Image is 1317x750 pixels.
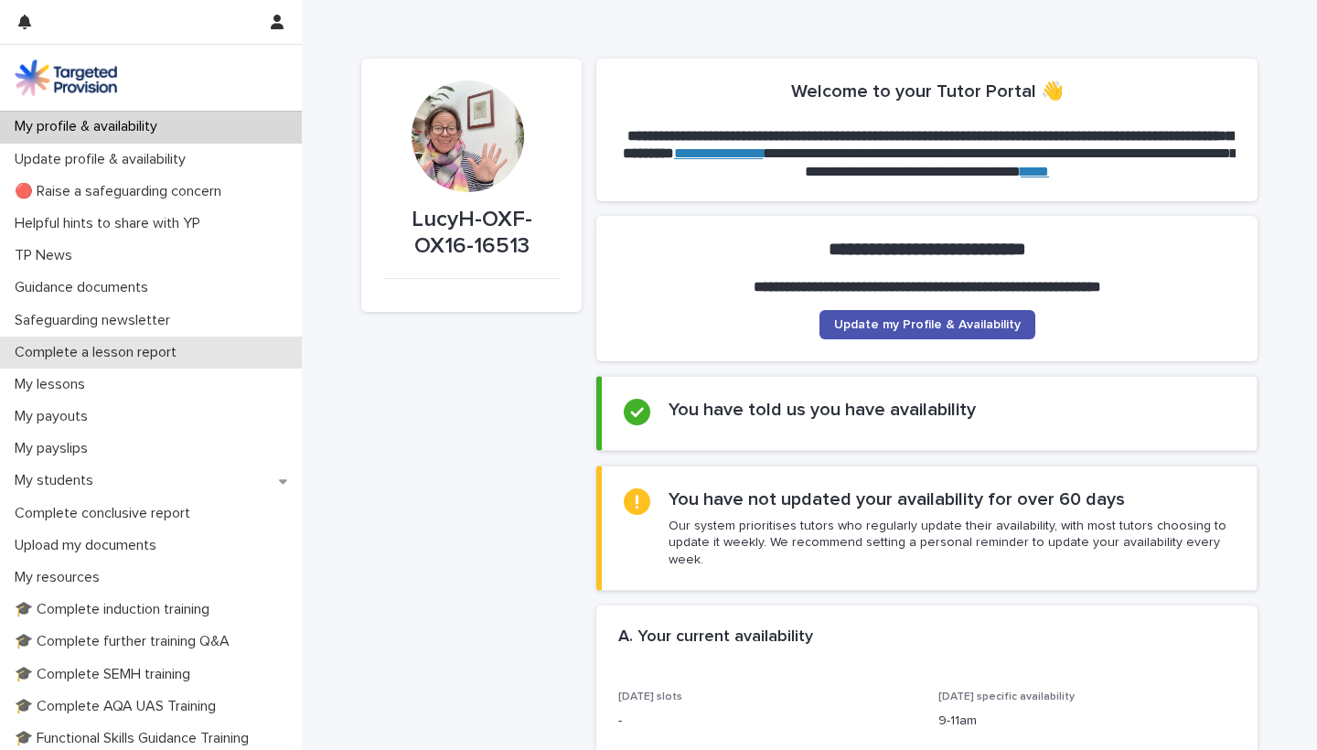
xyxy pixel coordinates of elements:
p: - [618,712,916,731]
p: 🎓 Complete induction training [7,601,224,618]
p: My students [7,472,108,489]
p: Update profile & availability [7,151,200,168]
p: Guidance documents [7,279,163,296]
h2: Welcome to your Tutor Portal 👋 [791,80,1064,102]
p: My profile & availability [7,118,172,135]
p: Complete a lesson report [7,344,191,361]
p: My payslips [7,440,102,457]
p: 🎓 Complete further training Q&A [7,633,244,650]
span: [DATE] slots [618,691,682,702]
p: My resources [7,569,114,586]
p: Safeguarding newsletter [7,312,185,329]
p: LucyH-OXF-OX16-16513 [383,207,560,260]
h2: You have told us you have availability [669,399,976,421]
h2: A. Your current availability [618,627,813,648]
p: 🔴 Raise a safeguarding concern [7,183,236,200]
p: Upload my documents [7,537,171,554]
p: Helpful hints to share with YP [7,215,215,232]
p: 🎓 Complete AQA UAS Training [7,698,230,715]
span: Update my Profile & Availability [834,318,1021,331]
p: 🎓 Complete SEMH training [7,666,205,683]
p: Our system prioritises tutors who regularly update their availability, with most tutors choosing ... [669,518,1235,568]
img: M5nRWzHhSzIhMunXDL62 [15,59,117,96]
a: Update my Profile & Availability [819,310,1035,339]
p: My lessons [7,376,100,393]
p: 9-11am [938,712,1237,731]
span: [DATE] specific availability [938,691,1075,702]
p: 🎓 Functional Skills Guidance Training [7,730,263,747]
p: TP News [7,247,87,264]
h2: You have not updated your availability for over 60 days [669,488,1125,510]
p: Complete conclusive report [7,505,205,522]
p: My payouts [7,408,102,425]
